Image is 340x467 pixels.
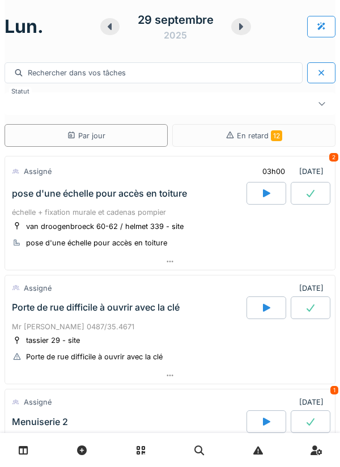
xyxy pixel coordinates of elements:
[12,188,187,199] div: pose d'une échelle pour accès en toiture
[262,166,285,177] div: 03h00
[24,397,52,407] div: Assigné
[164,28,187,42] div: 2025
[26,221,184,232] div: van droogenbroeck 60-62 / helmet 339 - site
[299,397,328,407] div: [DATE]
[271,130,282,141] span: 12
[24,283,52,294] div: Assigné
[330,386,338,394] div: 1
[5,16,44,37] h1: lun.
[26,335,80,346] div: tassier 29 - site
[9,87,32,96] label: Statut
[237,131,282,140] span: En retard
[12,417,68,427] div: Menuiserie 2
[24,166,52,177] div: Assigné
[12,302,180,313] div: Porte de rue difficile à ouvrir avec la clé
[329,153,338,162] div: 2
[12,321,328,332] div: Mr [PERSON_NAME] 0487/35.4671
[253,161,328,182] div: [DATE]
[12,207,328,218] div: échelle + fixation murale et cadenas pompier
[5,62,303,83] div: Rechercher dans vos tâches
[26,237,167,248] div: pose d'une échelle pour accès en toiture
[299,283,328,294] div: [DATE]
[67,130,105,141] div: Par jour
[138,11,214,28] div: 29 septembre
[26,351,163,362] div: Porte de rue difficile à ouvrir avec la clé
